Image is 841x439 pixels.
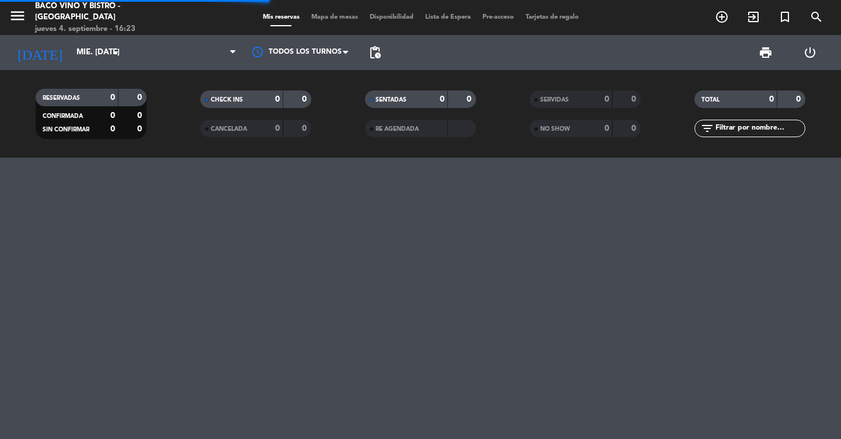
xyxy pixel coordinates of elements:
[364,14,419,20] span: Disponibilidad
[440,95,444,103] strong: 0
[368,46,382,60] span: pending_actions
[35,23,201,35] div: jueves 4. septiembre - 16:23
[9,7,26,25] i: menu
[701,97,720,103] span: TOTAL
[9,7,26,29] button: menu
[540,126,570,132] span: NO SHOW
[376,97,406,103] span: SENTADAS
[376,126,419,132] span: RE AGENDADA
[700,121,714,135] i: filter_list
[9,40,71,65] i: [DATE]
[803,46,817,60] i: power_settings_new
[604,124,609,133] strong: 0
[714,122,805,135] input: Filtrar por nombre...
[43,113,83,119] span: CONFIRMADA
[788,35,832,70] div: LOG OUT
[302,95,309,103] strong: 0
[604,95,609,103] strong: 0
[419,14,477,20] span: Lista de Espera
[35,1,201,23] div: Baco Vino y Bistró - [GEOGRAPHIC_DATA]
[796,95,803,103] strong: 0
[257,14,305,20] span: Mis reservas
[520,14,585,20] span: Tarjetas de regalo
[778,10,792,24] i: turned_in_not
[631,124,638,133] strong: 0
[109,46,123,60] i: arrow_drop_down
[275,124,280,133] strong: 0
[110,93,115,102] strong: 0
[746,10,760,24] i: exit_to_app
[477,14,520,20] span: Pre-acceso
[43,95,80,101] span: RESERVADAS
[631,95,638,103] strong: 0
[110,125,115,133] strong: 0
[137,93,144,102] strong: 0
[769,95,774,103] strong: 0
[305,14,364,20] span: Mapa de mesas
[715,10,729,24] i: add_circle_outline
[137,112,144,120] strong: 0
[137,125,144,133] strong: 0
[467,95,474,103] strong: 0
[540,97,569,103] span: SERVIDAS
[211,97,243,103] span: CHECK INS
[43,127,89,133] span: SIN CONFIRMAR
[809,10,823,24] i: search
[759,46,773,60] span: print
[302,124,309,133] strong: 0
[211,126,247,132] span: CANCELADA
[275,95,280,103] strong: 0
[110,112,115,120] strong: 0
